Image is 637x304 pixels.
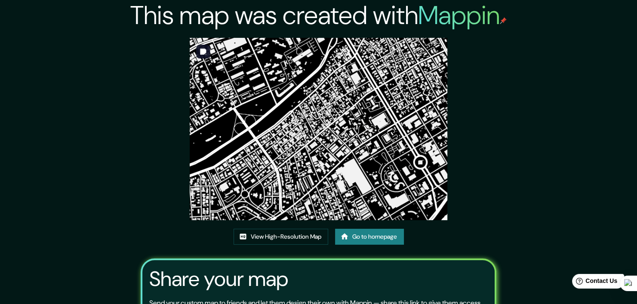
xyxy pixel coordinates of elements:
img: created-map [190,38,448,220]
iframe: Help widget launcher [560,270,628,295]
a: Go to homepage [335,229,404,245]
a: View High-Resolution Map [234,229,328,245]
h3: Share your map [149,267,288,291]
img: mappin-pin [500,17,507,24]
